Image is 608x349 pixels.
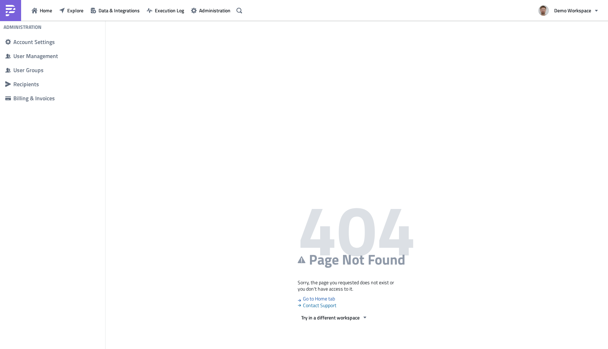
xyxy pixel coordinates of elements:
h4: Administration [4,24,42,30]
p: Sorry, the page you requested does not exist or you don't have access to it. [298,279,416,292]
span: Home [40,7,52,14]
button: Explore [56,5,87,16]
div: Billing & Invoices [13,95,100,102]
span: Contact Support [298,302,416,309]
div: User Management [13,52,100,59]
button: Home [28,5,56,16]
span: Data & Integrations [99,7,140,14]
button: Try in a different workspace [298,312,371,323]
div: Account Settings [13,38,100,45]
button: Data & Integrations [87,5,143,16]
button: Demo Workspace [534,3,603,18]
span: Administration [199,7,230,14]
span: Demo Workspace [554,7,591,14]
div: Recipients [13,81,100,88]
button: Execution Log [143,5,188,16]
h1: 404 [298,208,416,250]
button: Administration [188,5,234,16]
span: Execution Log [155,7,184,14]
span: Try in a different workspace [301,314,360,321]
h2: Page Not Found [298,250,416,268]
img: Avatar [538,5,550,17]
span: Explore [67,7,83,14]
a: Go to Home tab [298,295,335,302]
img: PushMetrics [5,5,16,16]
div: User Groups [13,66,100,74]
